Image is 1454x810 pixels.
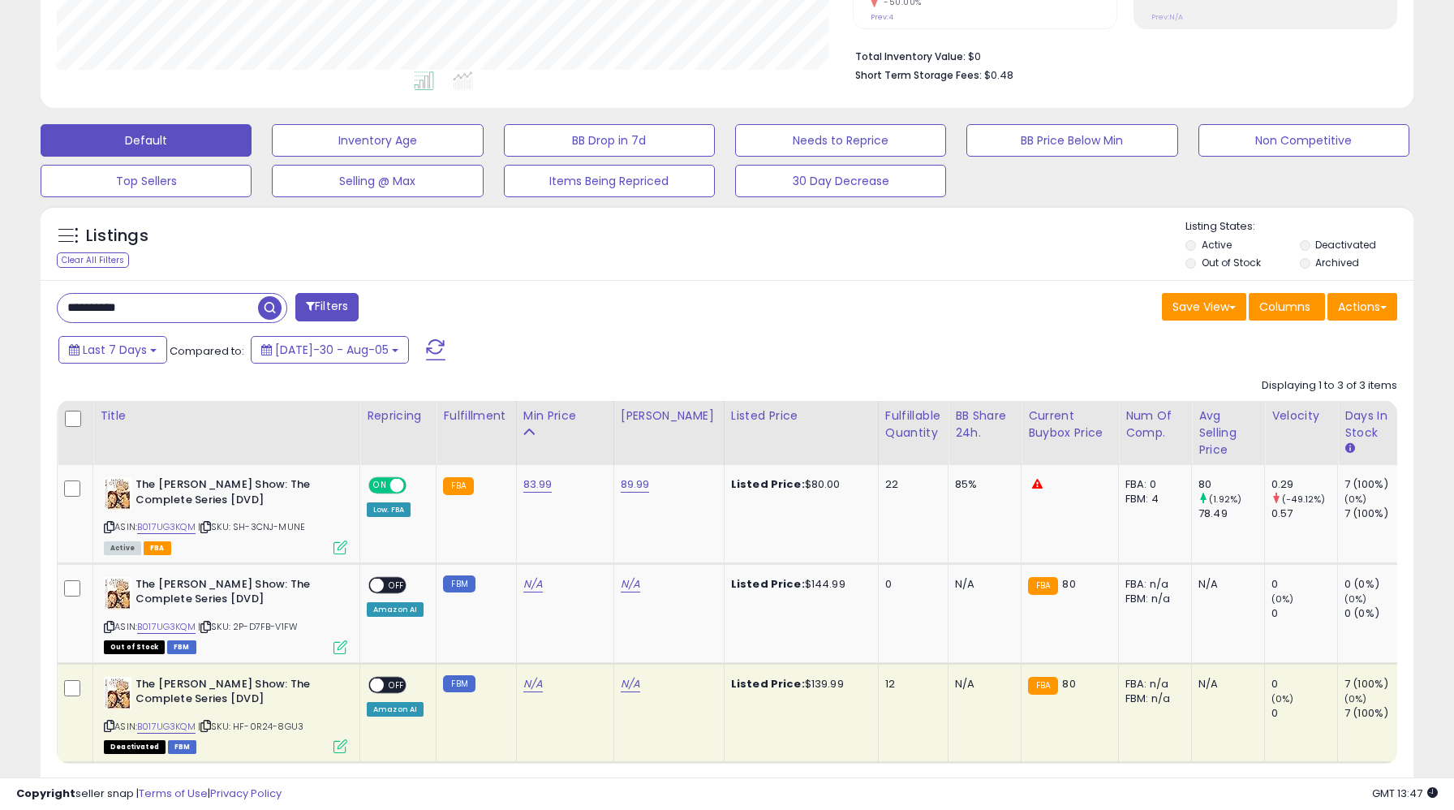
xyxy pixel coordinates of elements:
[370,479,390,493] span: ON
[1372,786,1438,801] span: 2025-08-14 13:47 GMT
[955,477,1009,492] div: 85%
[1209,493,1241,506] small: (1.92%)
[731,476,805,492] b: Listed Price:
[621,407,717,424] div: [PERSON_NAME]
[144,541,171,555] span: FBA
[272,165,483,197] button: Selling @ Max
[1125,677,1179,692] div: FBA: n/a
[731,677,866,692] div: $139.99
[955,677,1009,692] div: N/A
[137,520,196,534] a: B017UG3KQM
[58,336,167,364] button: Last 7 Days
[83,342,147,358] span: Last 7 Days
[1198,477,1264,492] div: 80
[1344,677,1410,692] div: 7 (100%)
[198,720,303,733] span: | SKU: HF-0R24-8GU3
[955,577,1009,592] div: N/A
[1344,493,1367,506] small: (0%)
[16,786,282,802] div: seller snap | |
[621,476,650,493] a: 89.99
[104,477,131,510] img: 512zxC2rC0L._SL40_.jpg
[1062,676,1075,692] span: 80
[1344,706,1410,721] div: 7 (100%)
[1162,293,1246,321] button: Save View
[523,676,543,692] a: N/A
[1271,477,1337,492] div: 0.29
[1198,407,1258,459] div: Avg Selling Price
[139,786,208,801] a: Terms of Use
[1344,577,1410,592] div: 0 (0%)
[367,702,424,717] div: Amazon AI
[855,50,966,63] b: Total Inventory Value:
[1198,577,1252,592] div: N/A
[885,477,936,492] div: 22
[1271,577,1337,592] div: 0
[1259,299,1310,315] span: Columns
[1271,677,1337,692] div: 0
[885,577,936,592] div: 0
[136,677,333,711] b: The [PERSON_NAME] Show: The Complete Series [DVD]
[1125,407,1185,442] div: Num of Comp.
[1125,692,1179,706] div: FBM: n/a
[731,676,805,692] b: Listed Price:
[1125,492,1179,506] div: FBM: 4
[1315,238,1376,252] label: Deactivated
[1344,506,1410,521] div: 7 (100%)
[621,676,640,692] a: N/A
[1271,692,1294,705] small: (0%)
[1271,407,1331,424] div: Velocity
[104,640,165,654] span: All listings that are currently out of stock and unavailable for purchase on Amazon
[104,677,131,709] img: 512zxC2rC0L._SL40_.jpg
[16,786,75,801] strong: Copyright
[871,12,893,22] small: Prev: 4
[1271,606,1337,621] div: 0
[1198,506,1264,521] div: 78.49
[735,165,946,197] button: 30 Day Decrease
[41,124,252,157] button: Default
[855,45,1385,65] li: $0
[1344,477,1410,492] div: 7 (100%)
[1125,477,1179,492] div: FBA: 0
[198,520,305,533] span: | SKU: SH-3CNJ-MUNE
[523,476,553,493] a: 83.99
[1271,506,1337,521] div: 0.57
[104,577,347,653] div: ASIN:
[1202,256,1261,269] label: Out of Stock
[104,740,166,754] span: All listings that are unavailable for purchase on Amazon for any reason other than out-of-stock
[731,576,805,592] b: Listed Price:
[210,786,282,801] a: Privacy Policy
[275,342,389,358] span: [DATE]-30 - Aug-05
[855,68,982,82] b: Short Term Storage Fees:
[1344,442,1354,456] small: Days In Stock.
[168,740,197,754] span: FBM
[404,479,430,493] span: OFF
[955,407,1014,442] div: BB Share 24h.
[735,124,946,157] button: Needs to Reprice
[1282,493,1325,506] small: (-49.12%)
[86,225,148,248] h5: Listings
[384,578,410,592] span: OFF
[523,576,543,592] a: N/A
[41,165,252,197] button: Top Sellers
[104,477,347,553] div: ASIN:
[1327,293,1397,321] button: Actions
[1198,677,1252,692] div: N/A
[1262,378,1397,394] div: Displaying 1 to 3 of 3 items
[1185,219,1413,235] p: Listing States:
[137,620,196,634] a: B017UG3KQM
[443,407,509,424] div: Fulfillment
[504,124,715,157] button: BB Drop in 7d
[523,407,607,424] div: Min Price
[731,477,866,492] div: $80.00
[136,577,333,611] b: The [PERSON_NAME] Show: The Complete Series [DVD]
[1344,606,1410,621] div: 0 (0%)
[504,165,715,197] button: Items Being Repriced
[1028,577,1058,595] small: FBA
[443,675,475,692] small: FBM
[1344,692,1367,705] small: (0%)
[1198,124,1409,157] button: Non Competitive
[100,407,353,424] div: Title
[731,577,866,592] div: $144.99
[384,678,410,692] span: OFF
[251,336,409,364] button: [DATE]-30 - Aug-05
